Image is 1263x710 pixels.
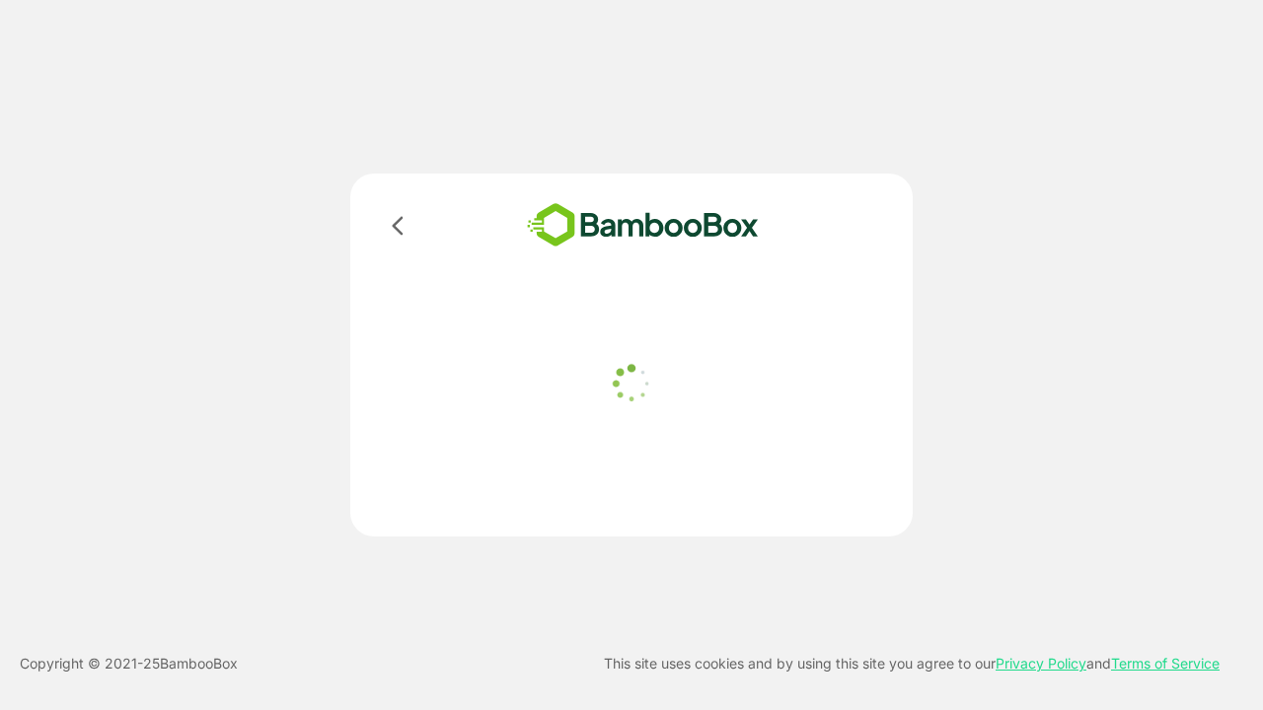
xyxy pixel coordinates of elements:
a: Terms of Service [1111,655,1220,672]
img: bamboobox [498,197,787,253]
p: Copyright © 2021- 25 BambooBox [20,652,238,675]
p: This site uses cookies and by using this site you agree to our and [604,652,1220,675]
a: Privacy Policy [996,655,1086,672]
img: loader [607,359,656,408]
